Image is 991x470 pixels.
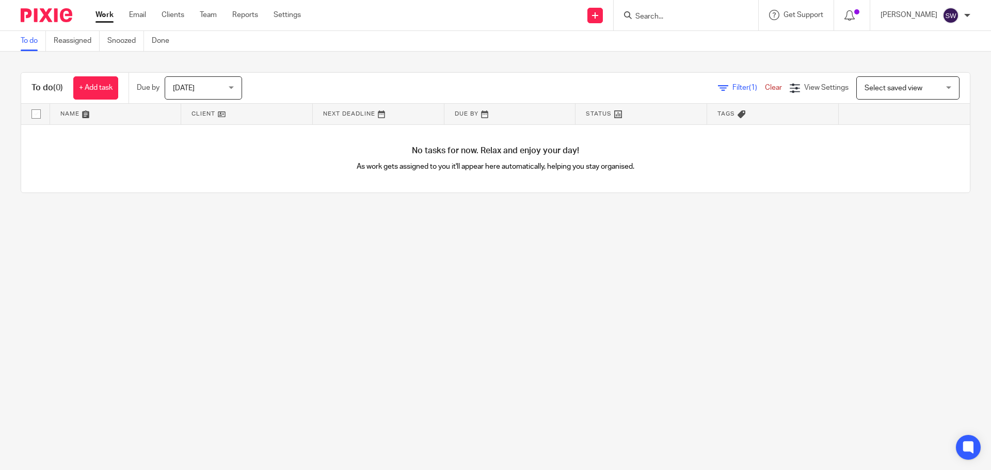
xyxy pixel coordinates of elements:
a: Reports [232,10,258,20]
a: Email [129,10,146,20]
span: (0) [53,84,63,92]
a: + Add task [73,76,118,100]
span: Filter [732,84,765,91]
a: Reassigned [54,31,100,51]
h1: To do [31,83,63,93]
input: Search [634,12,727,22]
a: Work [95,10,114,20]
h4: No tasks for now. Relax and enjoy your day! [21,145,970,156]
a: Clear [765,84,782,91]
span: Tags [717,111,735,117]
img: svg%3E [942,7,959,24]
a: Clients [162,10,184,20]
a: Snoozed [107,31,144,51]
span: View Settings [804,84,849,91]
span: Select saved view [865,85,922,92]
img: Pixie [21,8,72,22]
a: Team [200,10,217,20]
p: Due by [137,83,159,93]
span: (1) [749,84,757,91]
span: [DATE] [173,85,195,92]
a: Settings [274,10,301,20]
span: Get Support [784,11,823,19]
p: As work gets assigned to you it'll appear here automatically, helping you stay organised. [259,161,733,172]
a: Done [152,31,177,51]
p: [PERSON_NAME] [881,10,937,20]
a: To do [21,31,46,51]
